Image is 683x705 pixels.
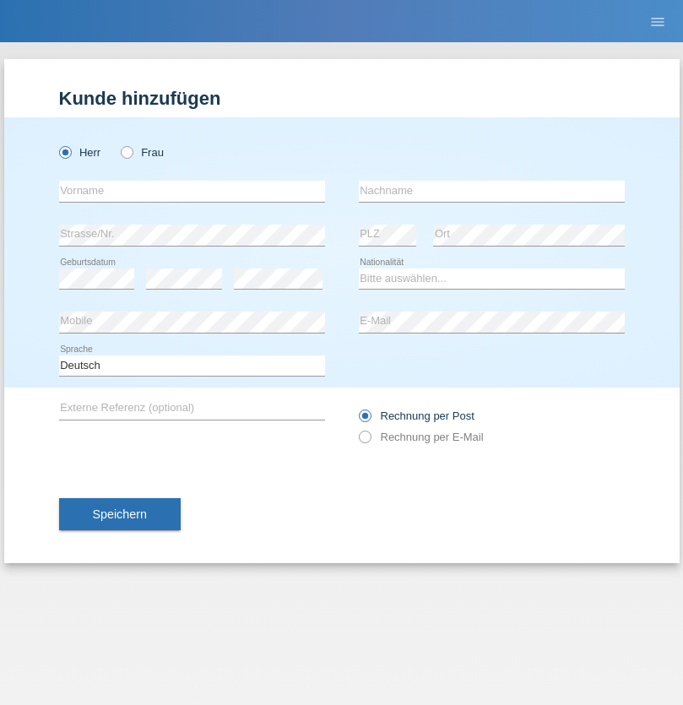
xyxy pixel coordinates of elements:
[359,431,370,452] input: Rechnung per E-Mail
[359,431,484,443] label: Rechnung per E-Mail
[649,14,666,30] i: menu
[59,146,101,159] label: Herr
[359,409,474,422] label: Rechnung per Post
[121,146,164,159] label: Frau
[59,146,70,157] input: Herr
[59,88,625,109] h1: Kunde hinzufügen
[121,146,132,157] input: Frau
[641,16,675,26] a: menu
[359,409,370,431] input: Rechnung per Post
[93,507,147,521] span: Speichern
[59,498,181,530] button: Speichern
